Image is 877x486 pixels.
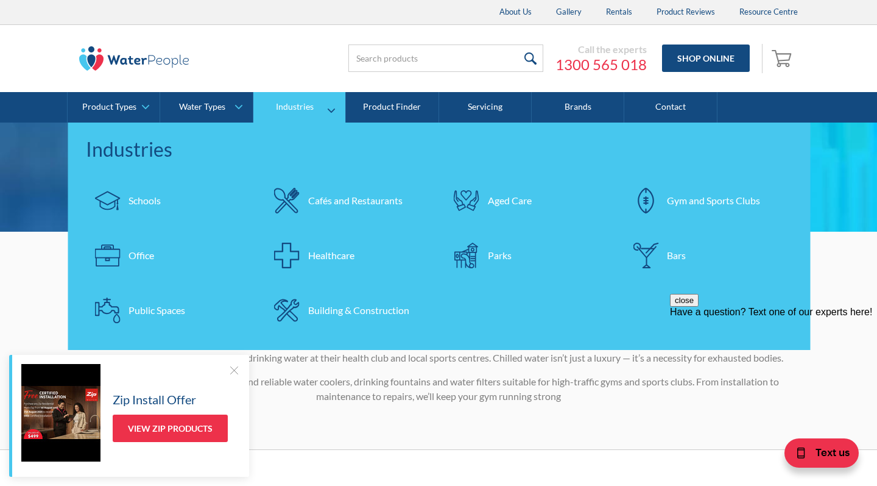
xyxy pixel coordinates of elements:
iframe: podium webchat widget prompt [670,294,877,440]
a: 1300 565 018 [555,55,647,74]
iframe: podium webchat widget bubble [755,425,877,486]
div: Gym and Sports Clubs [667,193,760,208]
div: Office [129,248,154,263]
a: Brands [532,92,624,123]
a: Product Types [68,92,160,123]
div: Cafés and Restaurants [308,193,403,208]
a: Water Types [160,92,252,123]
a: Industries [253,92,345,123]
a: Building & Construction [266,289,433,332]
a: Product Finder [346,92,438,123]
a: View Zip Products [113,415,228,442]
a: Contact [624,92,717,123]
div: Water Types [179,102,225,112]
a: Healthcare [266,234,433,277]
div: Product Types [82,102,136,112]
a: Public Spaces [86,289,253,332]
a: Cafés and Restaurants [266,179,433,222]
div: Industries [86,135,792,164]
div: Building & Construction [308,303,409,318]
a: Bars [624,234,792,277]
a: Aged Care [445,179,613,222]
a: Parks [445,234,613,277]
h5: Zip Install Offer [113,390,196,409]
div: Aged Care [488,193,532,208]
div: Healthcare [308,248,354,263]
nav: Industries [68,123,810,350]
p: The Water People provide durable and reliable water coolers, drinking fountains and water filters... [79,374,798,404]
img: Zip Install Offer [21,364,100,462]
div: Bars [667,248,686,263]
a: Shop Online [662,45,750,72]
a: Servicing [439,92,532,123]
div: Schools [129,193,161,208]
a: Office [86,234,253,277]
img: The Water People [79,46,189,71]
div: Industries [276,102,314,112]
input: Search products [348,45,543,72]
a: Schools [86,179,253,222]
div: Public Spaces [129,303,185,318]
div: Call the experts [555,43,647,55]
a: Open empty cart [769,44,798,73]
p: Gym-goers expect clean and healthy drinking water at their health club and local sports centres. ... [79,351,798,365]
img: shopping cart [772,48,795,68]
div: Parks [488,248,512,263]
a: Gym and Sports Clubs [624,179,792,222]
